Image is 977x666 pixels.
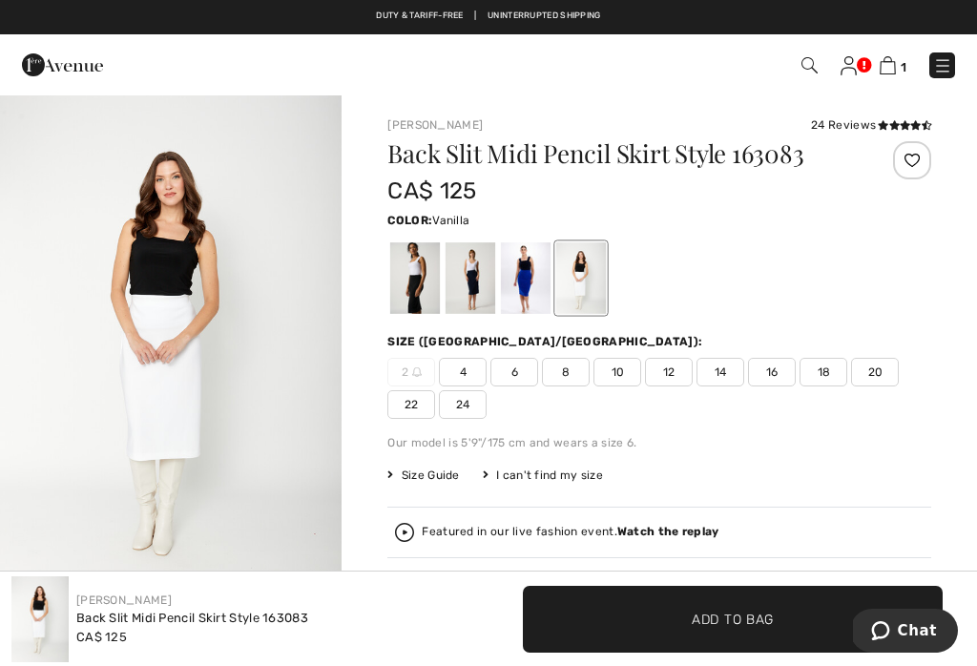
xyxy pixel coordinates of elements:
img: 1ère Avenue [22,46,103,84]
img: Menu [933,56,952,75]
span: 24 [439,390,487,419]
span: 18 [800,358,847,386]
iframe: Opens a widget where you can chat to one of our agents [853,609,958,656]
span: 6 [490,358,538,386]
span: 20 [851,358,899,386]
img: Shopping Bag [880,56,896,74]
div: 24 Reviews [811,116,931,134]
span: 2 [387,358,435,386]
span: 10 [593,358,641,386]
div: Vanilla [556,242,606,314]
div: Black [390,242,440,314]
span: 22 [387,390,435,419]
span: CA$ 125 [387,177,476,204]
div: Midnight Blue 40 [446,242,495,314]
span: 12 [645,358,693,386]
h1: Back Slit Midi Pencil Skirt Style 163083 [387,141,841,166]
a: 1ère Avenue [22,54,103,73]
span: 8 [542,358,590,386]
span: CA$ 125 [76,630,127,644]
strong: Watch the replay [617,525,719,538]
span: 14 [696,358,744,386]
button: Add to Bag [523,586,943,653]
span: Vanilla [432,214,469,227]
a: [PERSON_NAME] [76,593,172,607]
img: ring-m.svg [412,367,422,377]
span: Size Guide [387,467,459,484]
img: Back Slit Midi Pencil Skirt Style 163083 [11,576,69,662]
div: Back Slit Midi Pencil Skirt Style 163083 [76,609,308,628]
div: Featured in our live fashion event. [422,526,718,538]
span: 16 [748,358,796,386]
img: Search [801,57,818,73]
div: I can't find my size [483,467,603,484]
span: 1 [901,60,906,74]
a: 1 [880,53,906,76]
span: 4 [439,358,487,386]
div: Our model is 5'9"/175 cm and wears a size 6. [387,434,931,451]
img: My Info [841,56,857,75]
a: [PERSON_NAME] [387,118,483,132]
div: Size ([GEOGRAPHIC_DATA]/[GEOGRAPHIC_DATA]): [387,333,706,350]
img: Watch the replay [395,523,414,542]
span: Color: [387,214,432,227]
span: Add to Bag [692,609,774,629]
div: Royal Sapphire 163 [501,242,551,314]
